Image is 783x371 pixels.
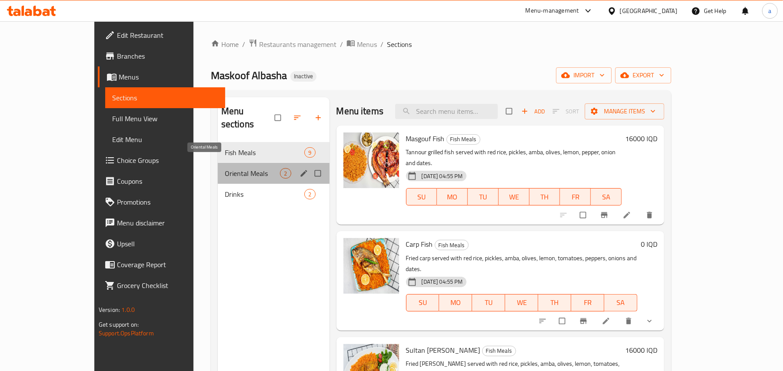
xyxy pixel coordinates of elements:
[280,169,290,178] span: 2
[98,25,225,46] a: Edit Restaurant
[98,171,225,192] a: Coupons
[447,134,480,144] span: Fish Meals
[98,254,225,275] a: Coverage Report
[290,73,317,80] span: Inactive
[533,311,554,331] button: sort-choices
[112,134,218,145] span: Edit Menu
[437,188,468,205] button: MO
[343,132,399,188] img: Masgouf Fish
[615,67,671,83] button: export
[309,108,330,127] button: Add section
[211,66,287,85] span: Maskoof Albasha
[439,294,472,311] button: MO
[585,103,664,119] button: Manage items
[471,191,495,203] span: TU
[625,344,657,356] h6: 16000 IQD
[105,129,225,150] a: Edit Menu
[117,280,218,291] span: Grocery Checklist
[304,147,315,158] div: items
[406,253,637,275] p: Fried carp served with red rice, pickles, amba, olives, lemon, tomatoes, peppers, onions and dates.
[98,66,225,87] a: Menus
[98,46,225,66] a: Branches
[98,275,225,296] a: Grocery Checklist
[105,87,225,108] a: Sections
[623,211,633,219] a: Edit menu item
[563,70,605,81] span: import
[105,108,225,129] a: Full Menu View
[410,296,436,309] span: SU
[225,168,280,179] span: Oriental Meals
[117,30,218,40] span: Edit Restaurant
[620,6,677,16] div: [GEOGRAPHIC_DATA]
[574,311,595,331] button: Branch-specific-item
[225,147,305,158] div: Fish Meals
[608,296,634,309] span: SA
[472,294,505,311] button: TU
[602,317,612,325] a: Edit menu item
[304,189,315,199] div: items
[259,39,337,50] span: Restaurants management
[117,51,218,61] span: Branches
[645,317,654,325] svg: Show Choices
[98,192,225,212] a: Promotions
[768,6,771,16] span: a
[406,238,433,251] span: Carp Fish
[575,296,601,309] span: FR
[468,188,499,205] button: TU
[117,238,218,249] span: Upsell
[288,108,309,127] span: Sort sections
[218,163,330,184] div: Oriental Meals2edit
[119,72,218,82] span: Menus
[595,205,616,225] button: Branch-specific-item
[121,304,135,315] span: 1.0.0
[505,294,538,311] button: WE
[117,176,218,186] span: Coupons
[519,105,547,118] button: Add
[619,311,640,331] button: delete
[280,168,291,179] div: items
[337,105,384,118] h2: Menu items
[435,240,468,250] span: Fish Meals
[533,191,557,203] span: TH
[99,319,139,330] span: Get support on:
[218,184,330,205] div: Drinks2
[406,132,445,145] span: Masgouf Fish
[446,134,480,145] div: Fish Meals
[571,294,604,311] button: FR
[406,188,437,205] button: SU
[526,6,579,16] div: Menu-management
[435,240,469,250] div: Fish Meals
[575,207,593,223] span: Select to update
[482,346,516,356] div: Fish Meals
[387,39,412,50] span: Sections
[242,39,245,50] li: /
[406,147,622,169] p: Tannour grilled fish served with red rice, pickles, amba, olives, lemon, pepper, onion and dates.
[225,189,305,199] span: Drinks
[290,71,317,82] div: Inactive
[542,296,568,309] span: TH
[538,294,571,311] button: TH
[443,296,469,309] span: MO
[640,311,661,331] button: show more
[418,172,466,180] span: [DATE] 04:55 PM
[406,294,440,311] button: SU
[218,139,330,208] nav: Menu sections
[556,67,612,83] button: import
[98,233,225,254] a: Upsell
[641,238,657,250] h6: 0 IQD
[112,93,218,103] span: Sections
[591,188,622,205] button: SA
[476,296,502,309] span: TU
[249,39,337,50] a: Restaurants management
[340,39,343,50] li: /
[211,39,671,50] nav: breadcrumb
[547,105,585,118] span: Select section first
[530,188,560,205] button: TH
[305,149,315,157] span: 9
[483,346,516,356] span: Fish Meals
[622,70,664,81] span: export
[560,188,591,205] button: FR
[117,218,218,228] span: Menu disclaimer
[347,39,377,50] a: Menus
